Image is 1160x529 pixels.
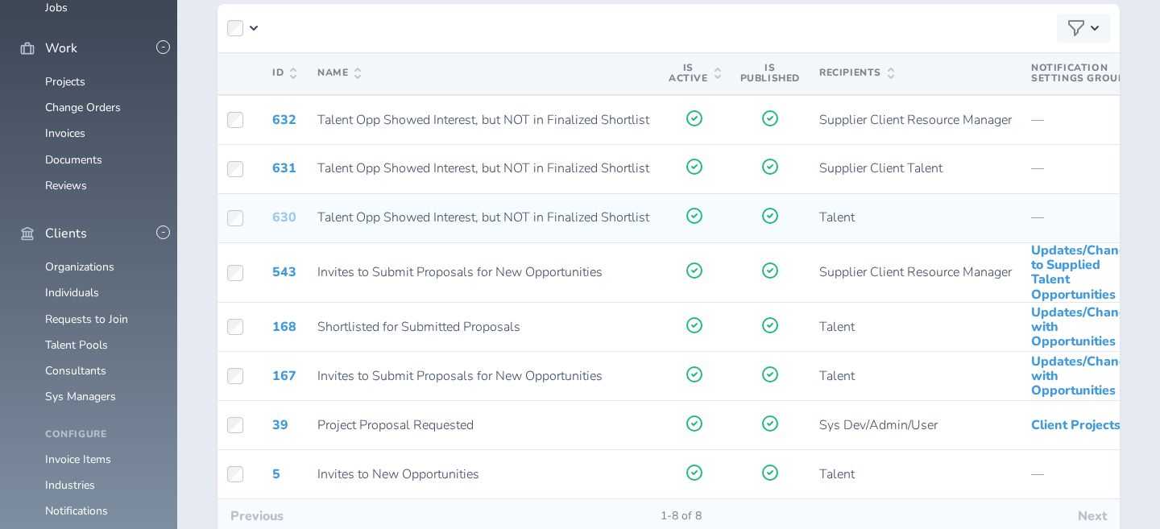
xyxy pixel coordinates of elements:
span: Supplier Client Resource Manager [819,263,1012,281]
span: Talent Opp Showed Interest, but NOT in Finalized Shortlist [317,209,649,226]
a: Talent Pools [45,337,108,353]
span: — [1031,111,1044,129]
a: Updates/Changes to Supplied Talent Opportunities [1031,242,1141,304]
a: Invoices [45,126,85,141]
span: — [1031,465,1044,483]
span: Is Published [740,61,800,85]
span: Talent [819,318,855,336]
span: Supplier Client Resource Manager [819,111,1012,129]
a: Change Orders [45,100,121,115]
a: Client Projects [1031,416,1121,434]
span: Is Active [669,63,721,85]
span: Talent Opp Showed Interest, but NOT in Finalized Shortlist [317,111,649,129]
a: Organizations [45,259,114,275]
a: Consultants [45,363,106,378]
a: Requests to Join [45,312,128,327]
span: ID [272,68,296,79]
span: Talent Opp Showed Interest, but NOT in Finalized Shortlist [317,159,649,177]
span: Talent [819,209,855,226]
a: 630 [272,209,296,226]
button: - [156,40,170,54]
span: Sys Dev/Admin/User [819,416,938,434]
a: Notifications [45,503,108,519]
span: Work [45,41,77,56]
a: Projects [45,74,85,89]
a: 632 [272,111,296,129]
a: Industries [45,477,95,493]
a: Updates/Changes with Opportunities [1031,353,1141,400]
a: 39 [272,416,288,434]
span: Shortlisted for Submitted Proposals [317,318,520,336]
a: 631 [272,159,296,177]
span: Recipients [819,68,894,79]
span: Invites to Submit Proposals for New Opportunities [317,263,603,281]
button: - [156,225,170,239]
a: 167 [272,367,296,385]
a: Invoice Items [45,452,111,467]
span: Notification Settings Group [1031,63,1141,85]
a: Documents [45,152,102,167]
span: — [1031,159,1044,177]
span: Clients [45,226,87,241]
span: Talent [819,465,855,483]
span: — [1031,209,1044,226]
a: Sys Managers [45,389,116,404]
a: Updates/Changes with Opportunities [1031,304,1141,351]
span: Name [317,68,361,79]
span: Invites to New Opportunities [317,465,479,483]
span: 1-8 of 8 [648,510,715,523]
span: Invites to Submit Proposals for New Opportunities [317,367,603,385]
span: Supplier Client Talent [819,159,942,177]
a: Individuals [45,285,99,300]
a: 168 [272,318,296,336]
a: 543 [272,263,296,281]
a: Reviews [45,178,87,193]
a: 5 [272,465,280,483]
span: Project Proposal Requested [317,416,474,434]
h4: Configure [45,429,158,440]
span: Talent [819,367,855,385]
